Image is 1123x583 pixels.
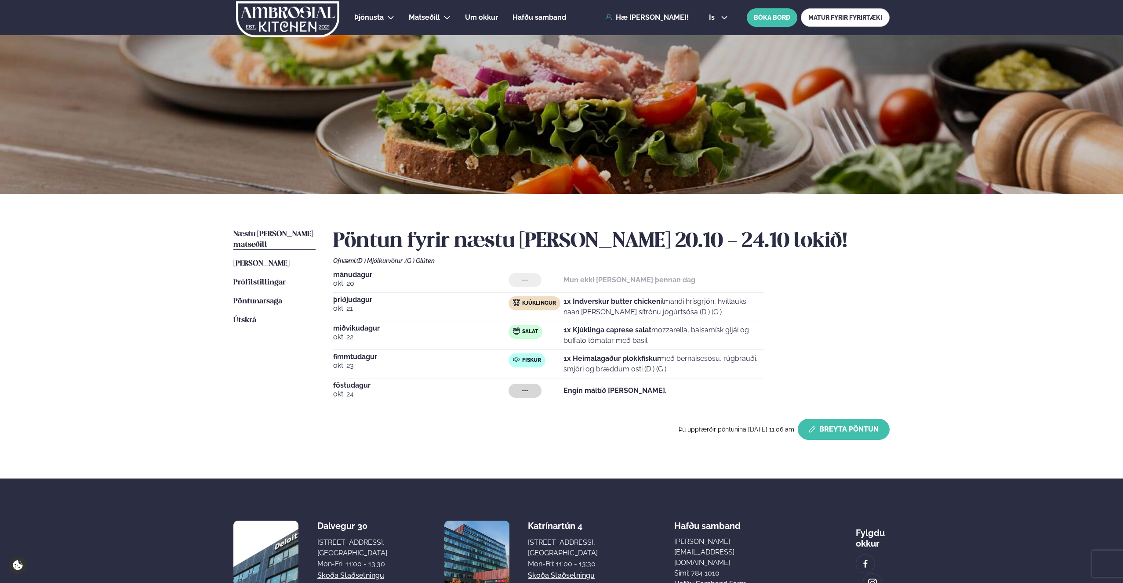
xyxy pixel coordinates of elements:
a: [PERSON_NAME] [233,259,290,269]
button: BÓKA BORÐ [747,8,797,27]
span: þriðjudagur [333,296,509,303]
a: Næstu [PERSON_NAME] matseðill [233,229,316,250]
img: logo [235,1,340,37]
span: Salat [522,328,538,335]
span: Matseðill [409,13,440,22]
span: Þjónusta [354,13,384,22]
img: image alt [861,559,870,569]
span: okt. 22 [333,332,509,342]
p: með bernaisesósu, rúgbrauði, smjöri og bræddum osti (D ) (G ) [563,353,764,374]
span: okt. 23 [333,360,509,371]
div: [STREET_ADDRESS], [GEOGRAPHIC_DATA] [317,537,387,558]
a: Þjónusta [354,12,384,23]
div: [STREET_ADDRESS], [GEOGRAPHIC_DATA] [528,537,598,558]
div: Ofnæmi: [333,257,890,264]
a: MATUR FYRIR FYRIRTÆKI [801,8,890,27]
span: okt. 20 [333,278,509,289]
strong: Engin máltíð [PERSON_NAME]. [563,386,667,395]
span: Næstu [PERSON_NAME] matseðill [233,230,313,248]
button: Breyta Pöntun [798,419,890,440]
span: (G ) Glúten [405,257,435,264]
a: Skoða staðsetningu [317,570,384,581]
span: föstudagur [333,382,509,389]
div: Mon-Fri: 11:00 - 13:30 [528,559,598,569]
span: Hafðu samband [512,13,566,22]
a: [PERSON_NAME][EMAIL_ADDRESS][DOMAIN_NAME] [674,536,780,568]
span: Um okkur [465,13,498,22]
a: image alt [856,554,875,573]
strong: Mun ekki [PERSON_NAME] þennan dag [563,276,695,284]
button: is [702,14,735,21]
h2: Pöntun fyrir næstu [PERSON_NAME] 20.10 - 24.10 lokið! [333,229,890,254]
span: mánudagur [333,271,509,278]
span: Prófílstillingar [233,279,286,286]
span: Pöntunarsaga [233,298,282,305]
span: (D ) Mjólkurvörur , [356,257,405,264]
span: miðvikudagur [333,325,509,332]
span: Hafðu samband [674,514,741,531]
span: Kjúklingur [522,300,556,307]
a: Útskrá [233,315,256,326]
a: Cookie settings [9,556,27,574]
span: okt. 24 [333,389,509,399]
a: Hæ [PERSON_NAME]! [605,14,689,22]
a: Matseðill [409,12,440,23]
span: --- [522,277,528,284]
strong: 1x Kjúklinga caprese salat [563,326,651,334]
a: Um okkur [465,12,498,23]
span: Þú uppfærðir pöntunina [DATE] 11:06 am [679,426,794,433]
span: Útskrá [233,317,256,324]
p: Sími: 784 1010 [674,568,780,579]
a: Skoða staðsetningu [528,570,595,581]
img: fish.svg [513,356,520,363]
div: Katrínartún 4 [528,521,598,531]
div: Fylgdu okkur [856,521,890,549]
div: Dalvegur 30 [317,521,387,531]
p: mozzarella, balsamísk gljái og buffalo tómatar með basil [563,325,764,346]
a: Hafðu samband [512,12,566,23]
img: salad.svg [513,327,520,335]
strong: 1x Heimalagaður plokkfiskur [563,354,660,363]
span: is [709,14,717,21]
span: Fiskur [522,357,541,364]
span: fimmtudagur [333,353,509,360]
strong: 1x Indverskur butter chicken [563,297,661,306]
img: chicken.svg [513,299,520,306]
span: --- [522,387,528,394]
span: [PERSON_NAME] [233,260,290,267]
span: okt. 21 [333,303,509,314]
p: ilmandi hrísgrjón, hvítlauks naan [PERSON_NAME] sítrónu jógúrtsósa (D ) (G ) [563,296,764,317]
a: Pöntunarsaga [233,296,282,307]
div: Mon-Fri: 11:00 - 13:30 [317,559,387,569]
a: Prófílstillingar [233,277,286,288]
